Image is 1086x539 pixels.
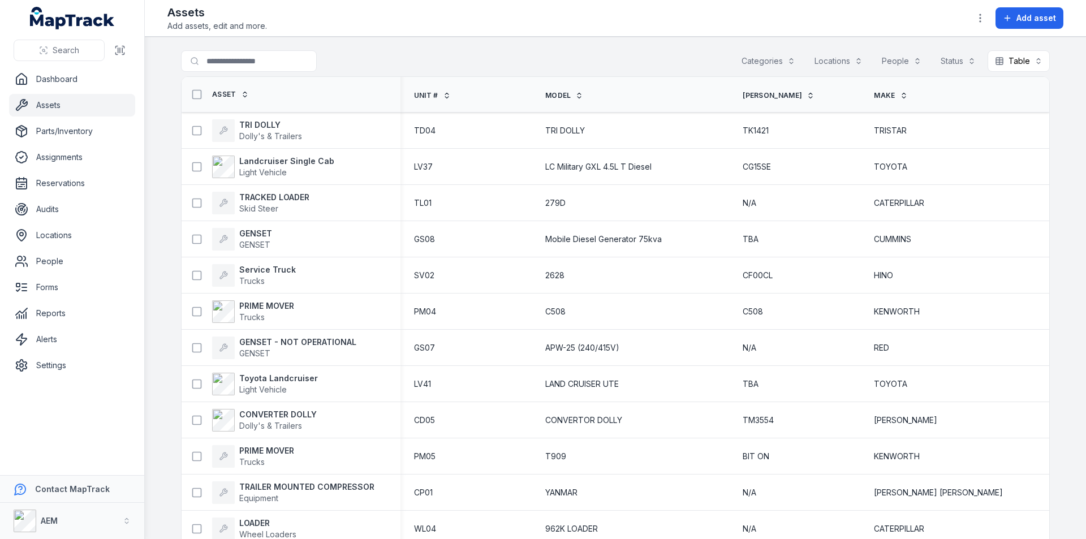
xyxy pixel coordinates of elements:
span: Trucks [239,457,265,467]
a: Alerts [9,328,135,351]
span: APW-25 (240/415V) [545,342,619,353]
button: Status [933,50,983,72]
span: Add assets, edit and more. [167,20,267,32]
strong: CONVERTER DOLLY [239,409,317,420]
span: Trucks [239,312,265,322]
button: People [874,50,929,72]
span: CF00CL [743,270,773,281]
span: LV41 [414,378,431,390]
span: CATERPILLAR [874,197,924,209]
span: LC Military GXL 4.5L T Diesel [545,161,652,173]
a: Settings [9,354,135,377]
strong: TRI DOLLY [239,119,302,131]
span: TD04 [414,125,436,136]
span: C508 [743,306,763,317]
button: Locations [807,50,870,72]
span: WL04 [414,523,436,534]
a: Parts/Inventory [9,120,135,143]
span: Unit # [414,91,438,100]
span: RED [874,342,889,353]
span: GS07 [414,342,435,353]
strong: PRIME MOVER [239,445,294,456]
strong: TRACKED LOADER [239,192,309,203]
button: Search [14,40,105,61]
span: [PERSON_NAME] [874,415,937,426]
a: Unit # [414,91,451,100]
a: TRAILER MOUNTED COMPRESSOREquipment [212,481,374,504]
span: TBA [743,234,759,245]
span: Light Vehicle [239,167,287,177]
a: Reports [9,302,135,325]
span: TL01 [414,197,432,209]
span: CG15SE [743,161,771,173]
a: Reservations [9,172,135,195]
span: N/A [743,523,756,534]
span: Wheel Loaders [239,529,296,539]
a: Model [545,91,584,100]
span: N/A [743,197,756,209]
span: CUMMINS [874,234,911,245]
a: GENSET - NOT OPERATIONALGENSET [212,337,356,359]
span: N/A [743,342,756,353]
a: MapTrack [30,7,115,29]
span: [PERSON_NAME] [PERSON_NAME] [874,487,1003,498]
strong: Contact MapTrack [35,484,110,494]
span: PM04 [414,306,436,317]
h2: Assets [167,5,267,20]
span: TRISTAR [874,125,907,136]
strong: GENSET - NOT OPERATIONAL [239,337,356,348]
strong: Toyota Landcruiser [239,373,318,384]
button: Table [988,50,1050,72]
a: Dashboard [9,68,135,90]
span: C508 [545,306,566,317]
a: TRI DOLLYDolly's & Trailers [212,119,302,142]
span: GENSET [239,240,270,249]
span: CP01 [414,487,433,498]
span: SV02 [414,270,434,281]
span: GENSET [239,348,270,358]
a: Make [874,91,907,100]
span: Equipment [239,493,278,503]
strong: PRIME MOVER [239,300,294,312]
strong: LOADER [239,518,296,529]
span: GS08 [414,234,435,245]
a: GENSETGENSET [212,228,272,251]
span: TBA [743,378,759,390]
span: HINO [874,270,893,281]
a: Forms [9,276,135,299]
span: KENWORTH [874,451,920,462]
span: Trucks [239,276,265,286]
span: Light Vehicle [239,385,287,394]
a: Asset [212,90,249,99]
span: CONVERTOR DOLLY [545,415,622,426]
a: PRIME MOVERTrucks [212,300,294,323]
a: [PERSON_NAME] [743,91,815,100]
span: TK1421 [743,125,769,136]
span: LAND CRUISER UTE [545,378,619,390]
span: Dolly's & Trailers [239,421,302,430]
a: TRACKED LOADERSkid Steer [212,192,309,214]
span: Dolly's & Trailers [239,131,302,141]
span: 279D [545,197,566,209]
strong: Service Truck [239,264,296,275]
span: Mobile Diesel Generator 75kva [545,234,662,245]
span: T909 [545,451,566,462]
a: Locations [9,224,135,247]
span: [PERSON_NAME] [743,91,802,100]
span: Add asset [1016,12,1056,24]
span: TM3554 [743,415,774,426]
a: People [9,250,135,273]
strong: TRAILER MOUNTED COMPRESSOR [239,481,374,493]
a: PRIME MOVERTrucks [212,445,294,468]
span: YANMAR [545,487,578,498]
span: 2628 [545,270,564,281]
span: TRI DOLLY [545,125,585,136]
span: TOYOTA [874,378,907,390]
span: KENWORTH [874,306,920,317]
span: CD05 [414,415,435,426]
span: Search [53,45,79,56]
span: Asset [212,90,236,99]
a: Service TruckTrucks [212,264,296,287]
span: LV37 [414,161,433,173]
button: Categories [734,50,803,72]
